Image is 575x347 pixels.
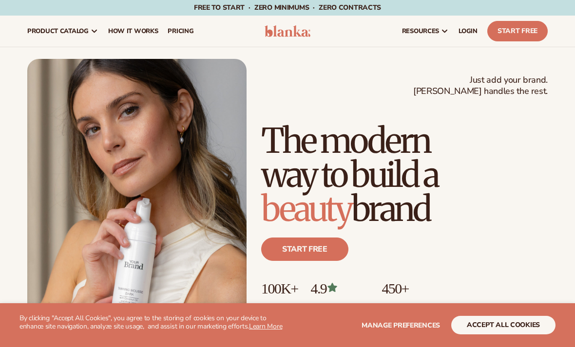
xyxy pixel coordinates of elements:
[451,316,556,334] button: accept all cookies
[413,74,548,97] span: Just add your brand. [PERSON_NAME] handles the rest.
[382,296,455,312] p: High-quality products
[261,237,348,261] a: Start free
[163,16,198,47] a: pricing
[261,124,548,226] h1: The modern way to build a brand
[194,3,381,12] span: Free to start · ZERO minimums · ZERO contracts
[103,16,163,47] a: How It Works
[454,16,482,47] a: LOGIN
[261,280,301,296] p: 100K+
[382,280,455,296] p: 450+
[402,27,439,35] span: resources
[168,27,193,35] span: pricing
[261,187,351,230] span: beauty
[459,27,478,35] span: LOGIN
[311,280,372,296] p: 4.9
[261,296,301,312] p: Brands built
[27,27,89,35] span: product catalog
[311,296,372,312] p: Over 400 reviews
[19,314,287,331] p: By clicking "Accept All Cookies", you agree to the storing of cookies on your device to enhance s...
[487,21,548,41] a: Start Free
[22,16,103,47] a: product catalog
[265,25,310,37] img: logo
[27,59,247,335] img: Female holding tanning mousse.
[108,27,158,35] span: How It Works
[249,322,282,331] a: Learn More
[362,321,440,330] span: Manage preferences
[362,316,440,334] button: Manage preferences
[397,16,454,47] a: resources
